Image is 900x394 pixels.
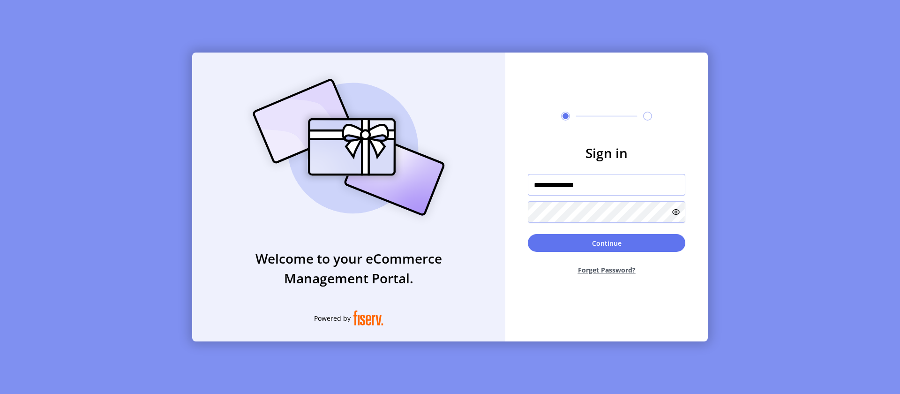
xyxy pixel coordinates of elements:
[528,258,685,282] button: Forget Password?
[239,68,459,226] img: card_Illustration.svg
[192,249,505,288] h3: Welcome to your eCommerce Management Portal.
[314,313,351,323] span: Powered by
[528,143,685,163] h3: Sign in
[528,234,685,252] button: Continue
